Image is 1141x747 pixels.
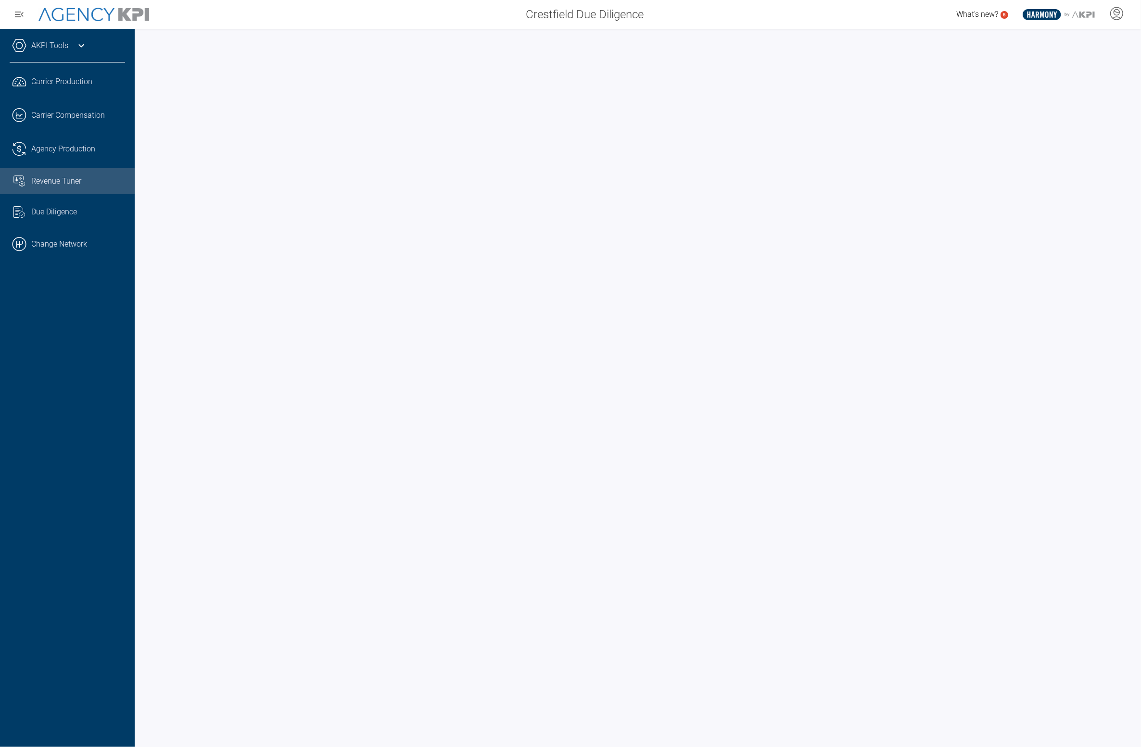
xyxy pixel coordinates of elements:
[526,6,644,23] span: Crestfield Due Diligence
[31,76,92,87] span: Carrier Production
[31,206,77,218] span: Due Diligence
[31,40,68,51] a: AKPI Tools
[956,10,998,19] span: What's new?
[1001,11,1008,19] a: 5
[1003,12,1006,17] text: 5
[38,8,149,22] img: AgencyKPI
[31,175,81,187] span: Revenue Tuner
